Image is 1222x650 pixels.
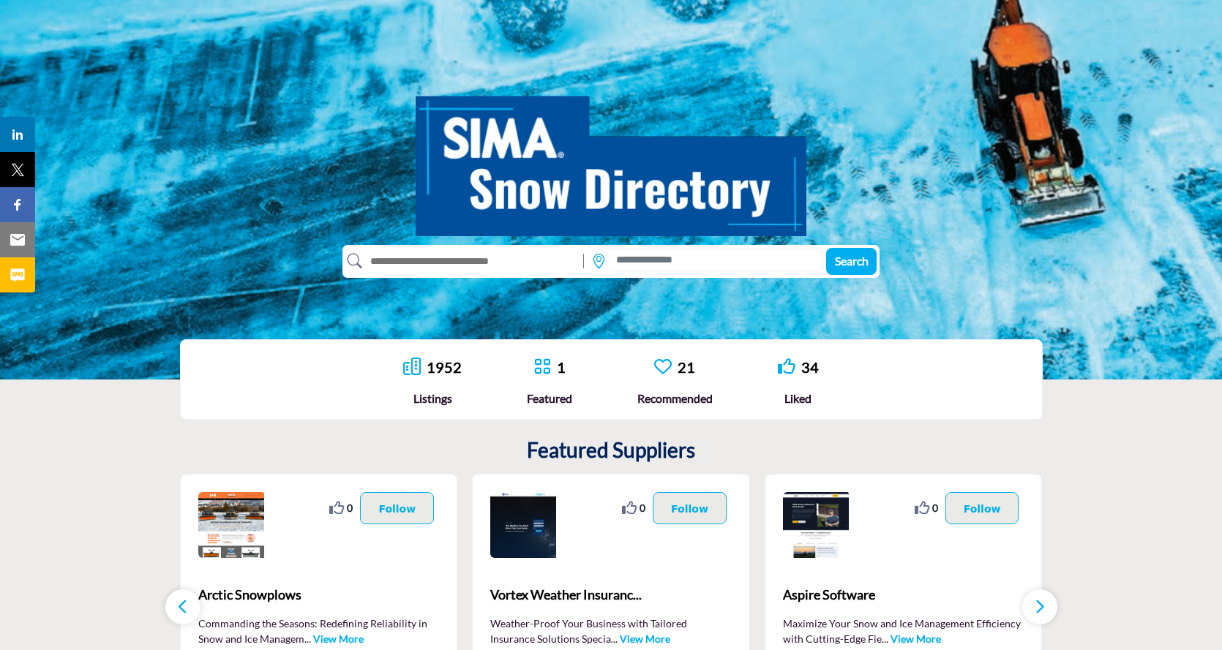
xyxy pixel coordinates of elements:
[640,500,645,515] span: 0
[671,500,708,516] p: Follow
[490,575,732,615] a: Vortex Weather Insuranc...
[945,492,1019,524] button: Follow
[403,390,462,407] div: Listings
[964,500,1001,516] p: Follow
[533,358,551,377] a: Go to Featured
[778,390,819,407] div: Liked
[347,500,353,515] span: 0
[653,492,727,524] button: Follow
[304,632,311,645] span: ...
[654,358,672,377] a: Go to Recommended
[527,438,695,463] h2: Featured Suppliers
[611,632,618,645] span: ...
[801,358,819,376] a: 34
[783,492,849,558] img: Aspire Software
[360,492,434,524] button: Follow
[620,632,670,645] a: View More
[932,500,938,515] span: 0
[783,585,1024,605] span: Aspire Software
[557,358,566,376] a: 1
[778,358,795,375] i: Go to Liked
[891,632,941,645] a: View More
[527,390,572,407] div: Featured
[198,616,440,645] p: Commanding the Seasons: Redefining Reliability in Snow and Ice Managem
[783,575,1024,615] a: Aspire Software
[416,80,806,236] img: SIMA Snow Directory
[835,254,869,268] span: Search
[490,585,732,605] span: Vortex Weather Insuranc...
[580,250,588,272] img: Rectangle%203585.svg
[490,616,732,645] p: Weather-Proof Your Business with Tailored Insurance Solutions Specia
[678,358,695,376] a: 21
[313,632,364,645] a: View More
[826,248,877,275] button: Search
[882,632,888,645] span: ...
[637,390,713,407] div: Recommended
[490,492,556,558] img: Vortex Weather Insurance/ MSI Guaranteed Weather
[198,575,440,615] a: Arctic Snowplows
[198,585,440,605] span: Arctic Snowplows
[378,500,416,516] p: Follow
[427,358,462,376] a: 1952
[198,492,264,558] img: Arctic Snowplows
[783,616,1024,645] p: Maximize Your Snow and Ice Management Efficiency with Cutting-Edge Fie
[490,575,732,615] b: Vortex Weather Insurance/ MSI Guaranteed Weather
